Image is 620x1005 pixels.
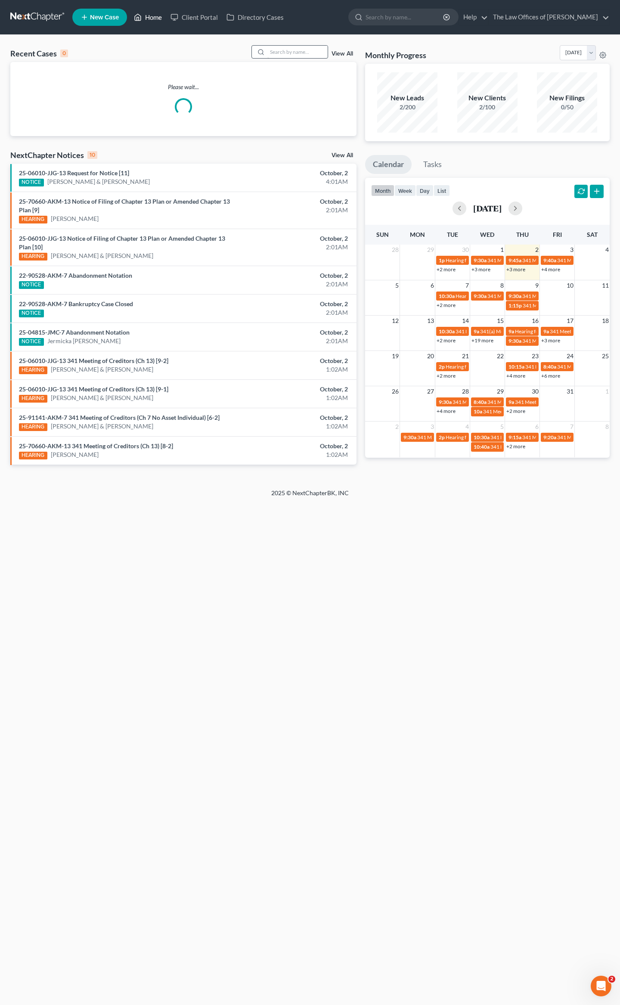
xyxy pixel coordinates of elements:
span: 3 [430,422,435,432]
span: 26 [391,386,400,397]
div: 2:01AM [244,206,347,214]
a: +2 more [506,443,525,450]
span: New Case [90,14,119,21]
a: Jermicka [PERSON_NAME] [47,337,121,345]
span: 341 Meeting for [PERSON_NAME] & [PERSON_NAME] [490,444,614,450]
span: 23 [531,351,539,361]
span: Fri [553,231,562,238]
span: 10 [566,280,574,291]
a: Calendar [365,155,412,174]
input: Search by name... [267,46,328,58]
button: day [416,185,434,196]
a: +4 more [541,266,560,273]
div: 2/100 [457,103,518,112]
span: 14 [461,316,470,326]
div: October, 2 [244,169,347,177]
span: 1p [439,257,445,264]
a: 25-04815-JMC-7 Abandonment Notation [19,329,130,336]
div: October, 2 [244,385,347,394]
span: Hearing for [PERSON_NAME] & [PERSON_NAME] [446,257,558,264]
a: 25-06010-JJG-13 341 Meeting of Creditors (Ch 13) [9-1] [19,385,168,393]
div: New Filings [537,93,597,103]
div: October, 2 [244,328,347,337]
a: +2 more [437,372,456,379]
a: +4 more [506,372,525,379]
span: 7 [569,422,574,432]
div: October, 2 [244,413,347,422]
div: HEARING [19,366,47,374]
span: 10:15a [508,363,524,370]
span: 10:30a [439,293,455,299]
span: 9:20a [543,434,556,440]
div: HEARING [19,253,47,261]
div: NOTICE [19,310,44,317]
div: NOTICE [19,338,44,346]
span: Tue [447,231,458,238]
span: 10:30a [474,434,490,440]
span: Hearing for [PERSON_NAME] [515,328,582,335]
div: 1:02AM [244,422,347,431]
span: 30 [461,245,470,255]
span: 5 [394,280,400,291]
button: month [371,185,394,196]
span: 8 [604,422,610,432]
div: HEARING [19,423,47,431]
a: +2 more [437,266,456,273]
a: 25-06010-JJG-13 341 Meeting of Creditors (Ch 13) [9-2] [19,357,168,364]
span: 9:30a [439,399,452,405]
div: NOTICE [19,179,44,186]
a: [PERSON_NAME] & [PERSON_NAME] [51,251,153,260]
span: 10:30a [439,328,455,335]
div: 1:02AM [244,394,347,402]
span: 6 [534,422,539,432]
a: +6 more [541,372,560,379]
span: 2 [394,422,400,432]
span: 3 [569,245,574,255]
div: HEARING [19,395,47,403]
span: 9:40a [543,257,556,264]
span: 15 [496,316,505,326]
a: +3 more [541,337,560,344]
a: +2 more [506,408,525,414]
span: Hearing for [PERSON_NAME] [456,293,523,299]
a: [PERSON_NAME] [51,450,99,459]
span: 16 [531,316,539,326]
span: 19 [391,351,400,361]
span: 9 [534,280,539,291]
span: 341 Meeting for [PERSON_NAME] [525,363,603,370]
span: Hearing for [PERSON_NAME] [446,363,513,370]
span: 28 [461,386,470,397]
div: October, 2 [244,271,347,280]
span: 8:40a [543,363,556,370]
span: 29 [496,386,505,397]
span: 2p [439,434,445,440]
span: Hearing for [PERSON_NAME] [446,434,513,440]
span: 341 Meeting for [PERSON_NAME] [487,257,565,264]
p: Please wait... [10,83,356,91]
span: 341 Meeting for [PERSON_NAME] [522,434,600,440]
span: 341 Meeting for [PERSON_NAME] [483,408,561,415]
div: 10 [87,151,97,159]
div: New Leads [377,93,437,103]
div: 0 [60,50,68,57]
span: 6 [430,280,435,291]
iframe: Intercom live chat [591,976,611,996]
div: 1:02AM [244,450,347,459]
a: 25-06010-JJG-13 Request for Notice [11] [19,169,129,177]
h3: Monthly Progress [365,50,426,60]
span: 8:40a [474,399,487,405]
span: 9a [508,399,514,405]
a: +2 more [437,337,456,344]
div: NextChapter Notices [10,150,97,160]
span: 22 [496,351,505,361]
span: Wed [480,231,494,238]
span: 4 [604,245,610,255]
div: NOTICE [19,281,44,289]
a: [PERSON_NAME] [51,214,99,223]
span: 18 [601,316,610,326]
span: 5 [499,422,505,432]
span: 9:30a [508,293,521,299]
div: New Clients [457,93,518,103]
span: 341 Meeting for [PERSON_NAME] [487,399,565,405]
span: 20 [426,351,435,361]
